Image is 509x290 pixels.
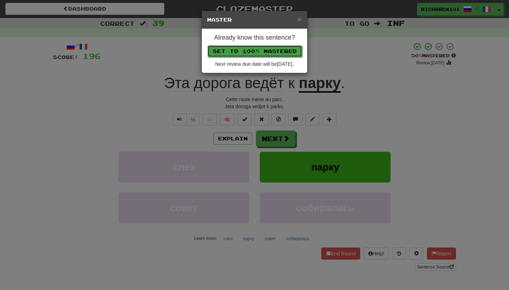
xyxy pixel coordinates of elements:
h4: Already know this sentence? [207,34,302,41]
h5: Master [207,16,302,23]
span: × [298,15,302,23]
button: Close [298,16,302,23]
button: Set to 100% Mastered [207,45,302,57]
div: Next review due date will be [DATE] . [207,60,302,68]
